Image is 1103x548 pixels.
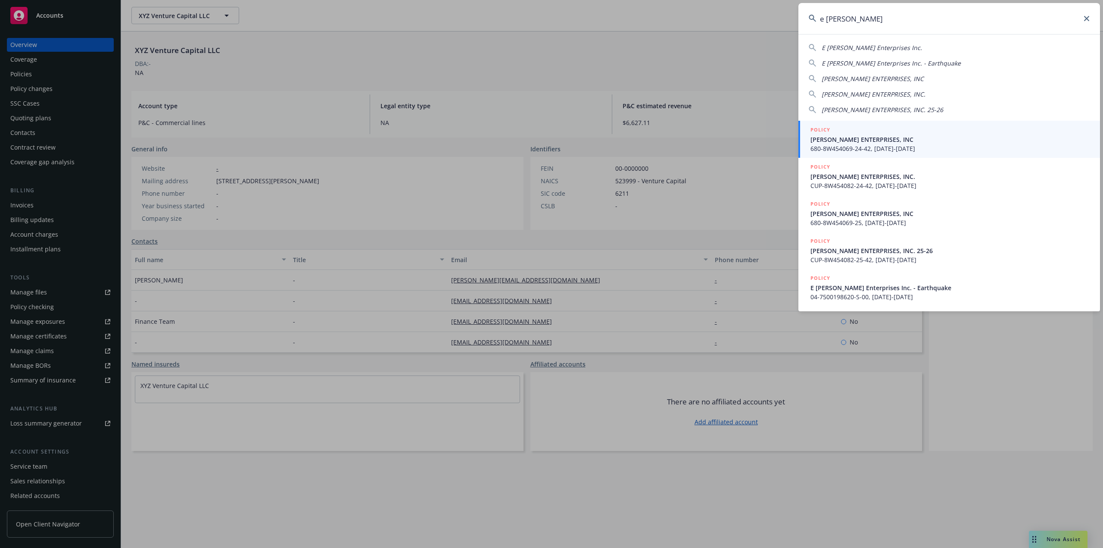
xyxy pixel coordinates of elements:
[810,246,1090,255] span: [PERSON_NAME] ENTERPRISES, INC. 25-26
[810,181,1090,190] span: CUP-8W454082-24-42, [DATE]-[DATE]
[810,172,1090,181] span: [PERSON_NAME] ENTERPRISES, INC.
[810,200,830,208] h5: POLICY
[810,292,1090,301] span: 04-7500198620-S-00, [DATE]-[DATE]
[798,269,1100,306] a: POLICYE [PERSON_NAME] Enterprises Inc. - Earthquake04-7500198620-S-00, [DATE]-[DATE]
[810,255,1090,264] span: CUP-8W454082-25-42, [DATE]-[DATE]
[810,237,830,245] h5: POLICY
[798,232,1100,269] a: POLICY[PERSON_NAME] ENTERPRISES, INC. 25-26CUP-8W454082-25-42, [DATE]-[DATE]
[822,75,924,83] span: [PERSON_NAME] ENTERPRISES, INC
[810,144,1090,153] span: 680-8W454069-24-42, [DATE]-[DATE]
[822,106,943,114] span: [PERSON_NAME] ENTERPRISES, INC. 25-26
[822,90,925,98] span: [PERSON_NAME] ENTERPRISES, INC.
[810,274,830,282] h5: POLICY
[822,44,922,52] span: E [PERSON_NAME] Enterprises Inc.
[822,59,961,67] span: E [PERSON_NAME] Enterprises Inc. - Earthquake
[810,125,830,134] h5: POLICY
[810,283,1090,292] span: E [PERSON_NAME] Enterprises Inc. - Earthquake
[798,195,1100,232] a: POLICY[PERSON_NAME] ENTERPRISES, INC680-8W454069-25, [DATE]-[DATE]
[810,135,1090,144] span: [PERSON_NAME] ENTERPRISES, INC
[810,218,1090,227] span: 680-8W454069-25, [DATE]-[DATE]
[810,209,1090,218] span: [PERSON_NAME] ENTERPRISES, INC
[798,158,1100,195] a: POLICY[PERSON_NAME] ENTERPRISES, INC.CUP-8W454082-24-42, [DATE]-[DATE]
[798,121,1100,158] a: POLICY[PERSON_NAME] ENTERPRISES, INC680-8W454069-24-42, [DATE]-[DATE]
[810,163,830,171] h5: POLICY
[798,3,1100,34] input: Search...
